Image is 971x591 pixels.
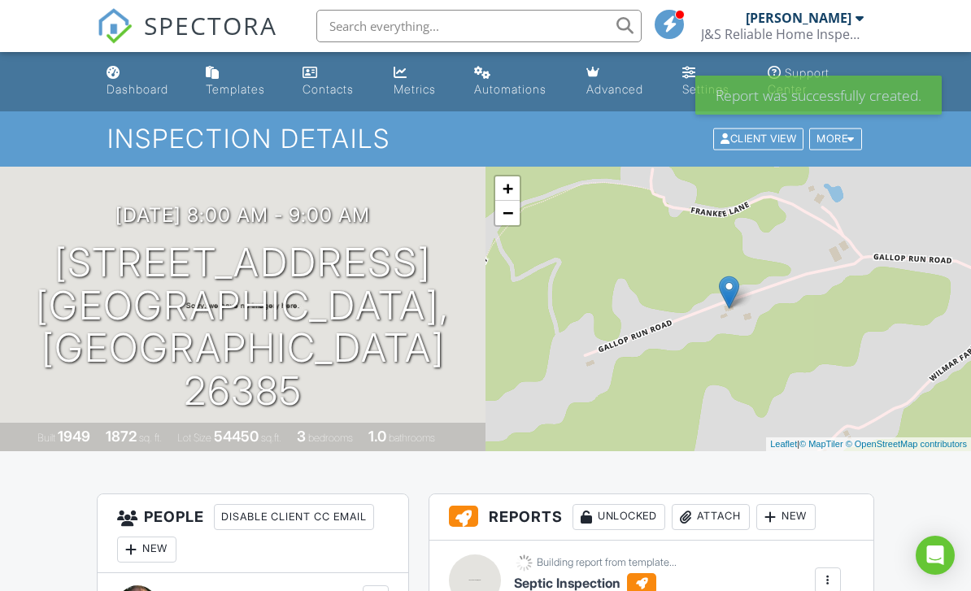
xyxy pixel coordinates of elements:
[297,428,306,445] div: 3
[37,432,55,444] span: Built
[766,437,971,451] div: |
[799,439,843,449] a: © MapTiler
[308,432,353,444] span: bedrooms
[316,10,642,42] input: Search everything...
[107,82,168,96] div: Dashboard
[261,432,281,444] span: sq.ft.
[682,82,729,96] div: Settings
[429,494,873,541] h3: Reports
[115,204,370,226] h3: [DATE] 8:00 am - 9:00 am
[106,428,137,445] div: 1872
[177,432,211,444] span: Lot Size
[770,439,797,449] a: Leaflet
[537,556,677,569] div: Building report from template...
[296,59,374,105] a: Contacts
[389,432,435,444] span: bathrooms
[199,59,283,105] a: Templates
[97,22,277,56] a: SPECTORA
[98,494,408,573] h3: People
[495,201,520,225] a: Zoom out
[701,26,864,42] div: J&S Reliable Home Inspections
[586,82,643,96] div: Advanced
[916,536,955,575] div: Open Intercom Messenger
[214,504,374,530] div: Disable Client CC Email
[303,82,354,96] div: Contacts
[58,428,90,445] div: 1949
[756,504,816,530] div: New
[206,82,265,96] div: Templates
[474,82,546,96] div: Automations
[368,428,386,445] div: 1.0
[573,504,665,530] div: Unlocked
[139,432,162,444] span: sq. ft.
[580,59,663,105] a: Advanced
[107,124,864,153] h1: Inspection Details
[26,241,459,413] h1: [STREET_ADDRESS] [GEOGRAPHIC_DATA], [GEOGRAPHIC_DATA] 26385
[495,176,520,201] a: Zoom in
[809,128,862,150] div: More
[695,76,942,115] div: Report was successfully created.
[713,128,803,150] div: Client View
[214,428,259,445] div: 54450
[97,8,133,44] img: The Best Home Inspection Software - Spectora
[846,439,967,449] a: © OpenStreetMap contributors
[117,537,176,563] div: New
[712,132,808,144] a: Client View
[394,82,436,96] div: Metrics
[100,59,186,105] a: Dashboard
[468,59,567,105] a: Automations (Basic)
[387,59,455,105] a: Metrics
[144,8,277,42] span: SPECTORA
[514,553,534,573] img: loading-93afd81d04378562ca97960a6d0abf470c8f8241ccf6a1b4da771bf876922d1b.gif
[746,10,851,26] div: [PERSON_NAME]
[676,59,748,105] a: Settings
[672,504,750,530] div: Attach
